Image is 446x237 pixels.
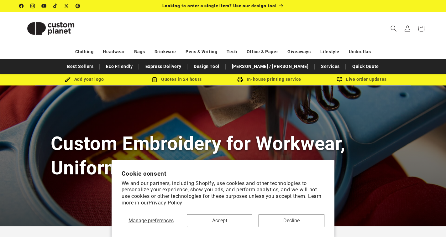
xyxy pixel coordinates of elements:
[191,61,223,72] a: Design Tool
[237,77,243,82] img: In-house printing
[38,75,131,83] div: Add your logo
[19,14,82,43] img: Custom Planet
[337,77,342,82] img: Order updates
[64,61,97,72] a: Best Sellers
[131,75,223,83] div: Quotes in 24 hours
[349,61,382,72] a: Quick Quote
[223,75,316,83] div: In-house printing service
[162,3,277,8] span: Looking to order a single item? Use our design tool
[122,214,181,227] button: Manage preferences
[75,46,94,57] a: Clothing
[103,61,136,72] a: Eco Friendly
[349,46,371,57] a: Umbrellas
[187,214,253,227] button: Accept
[316,75,408,83] div: Live order updates
[229,61,312,72] a: [PERSON_NAME] / [PERSON_NAME]
[320,46,339,57] a: Lifestyle
[17,12,84,45] a: Custom Planet
[247,46,278,57] a: Office & Paper
[387,22,401,35] summary: Search
[155,46,176,57] a: Drinkware
[51,131,396,180] h1: Custom Embroidery for Workwear, Uniforms & Sportswear
[287,46,311,57] a: Giveaways
[103,46,125,57] a: Headwear
[129,218,174,224] span: Manage preferences
[227,46,237,57] a: Tech
[415,207,446,237] iframe: Chat Widget
[149,200,182,206] a: Privacy Policy
[318,61,343,72] a: Services
[122,180,325,206] p: We and our partners, including Shopify, use cookies and other technologies to personalize your ex...
[152,77,157,82] img: Order Updates Icon
[142,61,185,72] a: Express Delivery
[186,46,217,57] a: Pens & Writing
[259,214,324,227] button: Decline
[122,170,325,177] h2: Cookie consent
[65,77,71,82] img: Brush Icon
[134,46,145,57] a: Bags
